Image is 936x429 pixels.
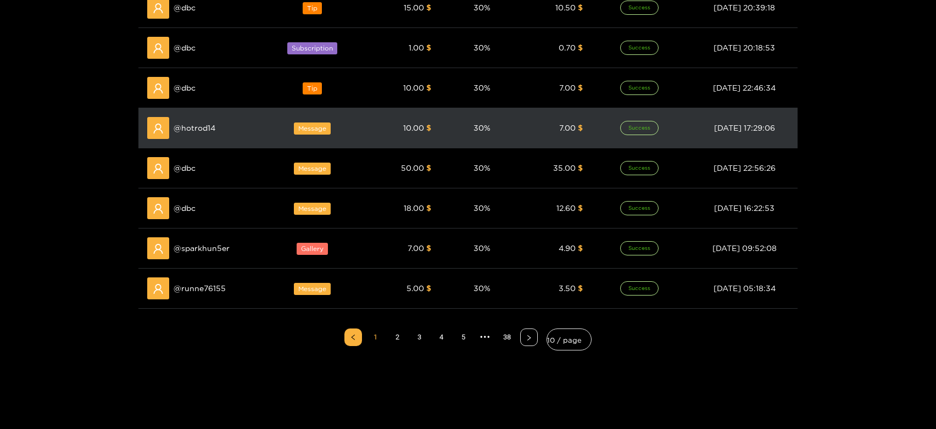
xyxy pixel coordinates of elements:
span: [DATE] 22:46:34 [713,83,776,92]
span: Gallery [297,243,328,255]
span: 7.00 [408,244,424,252]
span: Message [294,203,331,215]
span: user [153,83,164,94]
span: [DATE] 16:22:53 [714,204,775,212]
span: [DATE] 22:56:26 [714,164,776,172]
span: @ dbc [174,162,196,174]
a: 2 [389,329,405,346]
span: 12.60 [556,204,576,212]
span: @ sparkhun5er [174,242,230,254]
span: right [526,335,532,341]
span: 5.00 [406,284,424,292]
span: 10.00 [403,124,424,132]
span: user [153,203,164,214]
a: 38 [499,329,515,346]
span: 1.00 [409,43,424,52]
span: user [153,283,164,294]
span: [DATE] 09:52:08 [712,244,777,252]
li: 38 [498,328,516,346]
span: 30 % [473,244,491,252]
span: [DATE] 20:18:53 [714,43,775,52]
span: $ [578,284,583,292]
span: $ [578,83,583,92]
span: [DATE] 17:29:06 [714,124,775,132]
span: user [153,243,164,254]
span: 30 % [473,284,491,292]
span: 15.00 [404,3,424,12]
span: 10 / page [547,332,591,347]
span: Subscription [287,42,337,54]
span: left [350,334,356,341]
span: $ [426,244,431,252]
span: 30 % [473,124,491,132]
span: $ [578,3,583,12]
span: Success [620,121,659,135]
a: 5 [455,329,471,346]
span: 7.00 [559,124,576,132]
span: @ dbc [174,42,196,54]
span: @ dbc [174,202,196,214]
span: $ [578,124,583,132]
span: $ [578,43,583,52]
span: 30 % [473,204,491,212]
span: 30 % [473,83,491,92]
li: Next Page [520,328,538,346]
span: 0.70 [559,43,576,52]
span: 50.00 [401,164,424,172]
li: 5 [454,328,472,346]
span: 10.00 [403,83,424,92]
li: Next 5 Pages [476,328,494,346]
span: user [153,43,164,54]
a: 3 [411,329,427,346]
span: 18.00 [404,204,424,212]
span: @ hotrod14 [174,122,215,134]
span: [DATE] 20:39:18 [714,3,775,12]
span: $ [426,124,431,132]
li: Previous Page [344,328,362,346]
span: $ [426,164,431,172]
span: Success [620,81,659,95]
span: Success [620,281,659,296]
span: $ [426,284,431,292]
span: Message [294,163,331,175]
span: 30 % [473,164,491,172]
a: 1 [367,329,383,346]
span: 30 % [473,3,491,12]
span: $ [578,164,583,172]
span: $ [426,3,431,12]
span: Tip [303,82,322,94]
span: $ [426,43,431,52]
span: Success [620,1,659,15]
span: Message [294,122,331,135]
span: 3.50 [559,284,576,292]
li: 3 [410,328,428,346]
span: 35.00 [553,164,576,172]
span: user [153,123,164,134]
span: Success [620,41,659,55]
span: $ [578,204,583,212]
span: 4.90 [559,244,576,252]
span: @ dbc [174,82,196,94]
span: user [153,3,164,14]
span: Success [620,201,659,215]
span: Message [294,283,331,295]
button: left [344,328,362,346]
li: 2 [388,328,406,346]
span: $ [426,204,431,212]
span: $ [426,83,431,92]
span: Tip [303,2,322,14]
span: Success [620,161,659,175]
span: 30 % [473,43,491,52]
span: @ runne76155 [174,282,226,294]
span: 7.00 [559,83,576,92]
span: ••• [476,328,494,346]
a: 4 [433,329,449,346]
span: [DATE] 05:18:34 [714,284,776,292]
span: 10.50 [555,3,576,12]
li: 4 [432,328,450,346]
li: 1 [366,328,384,346]
span: Success [620,241,659,255]
span: $ [578,244,583,252]
span: @ dbc [174,2,196,14]
span: user [153,163,164,174]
